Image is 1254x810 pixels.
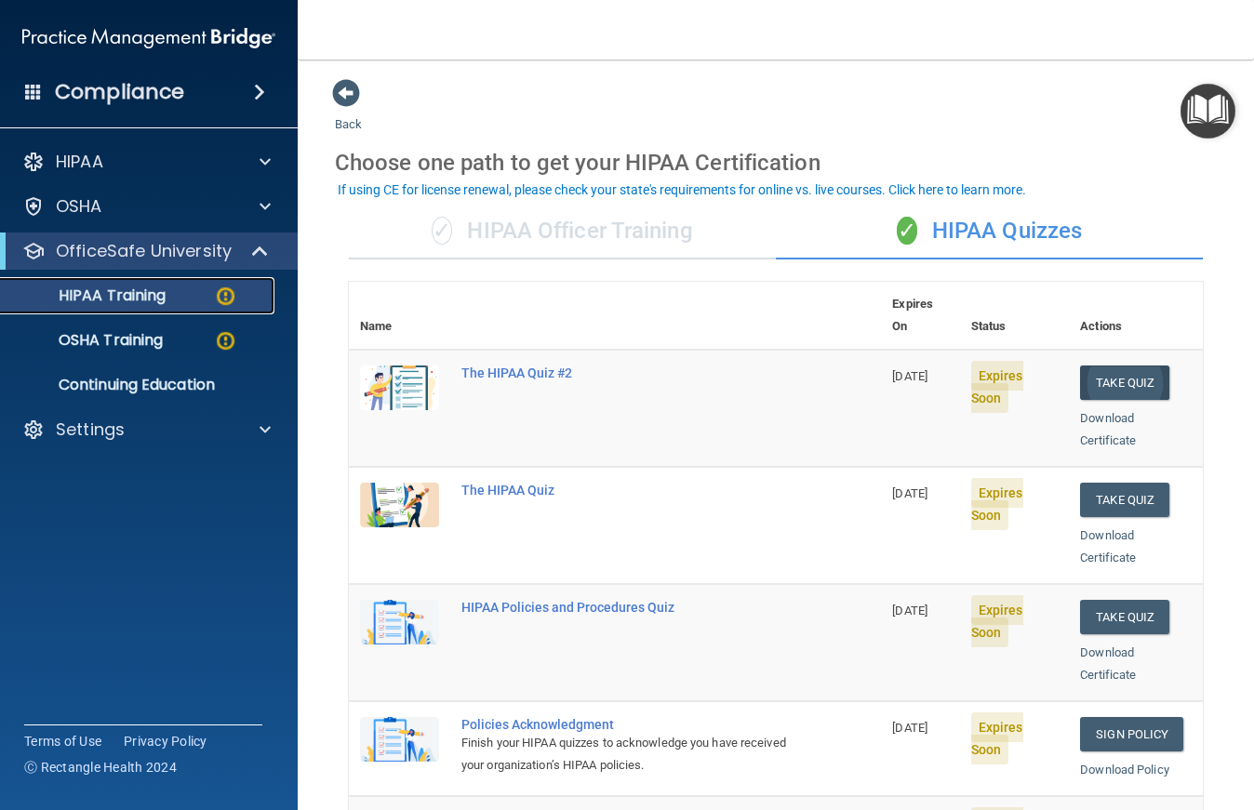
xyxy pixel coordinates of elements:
[12,331,163,350] p: OSHA Training
[12,286,166,305] p: HIPAA Training
[1080,645,1136,682] a: Download Certificate
[22,20,275,57] img: PMB logo
[971,595,1023,647] span: Expires Soon
[56,418,125,441] p: Settings
[461,732,788,777] div: Finish your HIPAA quizzes to acknowledge you have received your organization’s HIPAA policies.
[1080,600,1169,634] button: Take Quiz
[1080,717,1183,751] a: Sign Policy
[971,361,1023,413] span: Expires Soon
[214,329,237,352] img: warning-circle.0cc9ac19.png
[24,732,101,750] a: Terms of Use
[335,95,362,131] a: Back
[432,217,452,245] span: ✓
[12,376,266,394] p: Continuing Education
[1080,528,1136,564] a: Download Certificate
[56,195,102,218] p: OSHA
[971,478,1023,530] span: Expires Soon
[461,483,788,498] div: The HIPAA Quiz
[56,240,232,262] p: OfficeSafe University
[971,712,1023,764] span: Expires Soon
[22,240,270,262] a: OfficeSafe University
[56,151,103,173] p: HIPAA
[1080,411,1136,447] a: Download Certificate
[214,285,237,308] img: warning-circle.0cc9ac19.png
[338,183,1026,196] div: If using CE for license renewal, please check your state's requirements for online vs. live cours...
[1080,365,1169,400] button: Take Quiz
[22,418,271,441] a: Settings
[349,204,776,259] div: HIPAA Officer Training
[960,282,1069,350] th: Status
[461,600,788,615] div: HIPAA Policies and Procedures Quiz
[124,732,207,750] a: Privacy Policy
[461,717,788,732] div: Policies Acknowledgment
[22,195,271,218] a: OSHA
[1069,282,1203,350] th: Actions
[776,204,1203,259] div: HIPAA Quizzes
[24,758,177,777] span: Ⓒ Rectangle Health 2024
[1080,763,1169,777] a: Download Policy
[892,721,927,735] span: [DATE]
[335,180,1029,199] button: If using CE for license renewal, please check your state's requirements for online vs. live cours...
[461,365,788,380] div: The HIPAA Quiz #2
[892,486,927,500] span: [DATE]
[1181,84,1235,139] button: Open Resource Center
[55,79,184,105] h4: Compliance
[335,136,1217,190] div: Choose one path to get your HIPAA Certification
[892,369,927,383] span: [DATE]
[897,217,917,245] span: ✓
[349,282,450,350] th: Name
[1080,483,1169,517] button: Take Quiz
[892,604,927,617] span: [DATE]
[22,151,271,173] a: HIPAA
[881,282,959,350] th: Expires On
